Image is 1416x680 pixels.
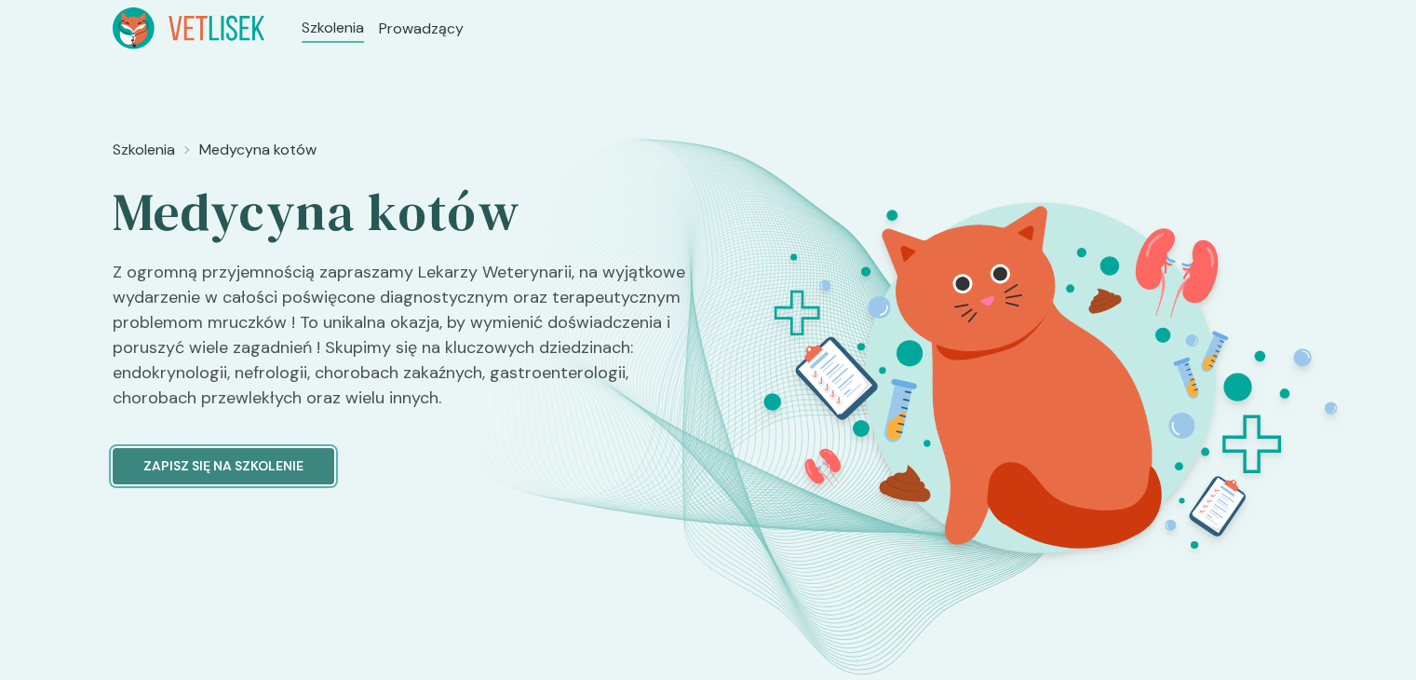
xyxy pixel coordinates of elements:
[379,18,464,40] a: Prowadzący
[113,180,694,245] h2: Medycyna kotów
[199,139,317,161] a: Medycyna kotów
[113,260,694,426] p: Z ogromną przyjemnością zapraszamy Lekarzy Weterynarii, na wyjątkowe wydarzenie w całości poświęc...
[302,17,364,39] a: Szkolenia
[113,426,694,484] a: Zapisz się na szkolenie
[113,139,175,161] a: Szkolenia
[113,448,334,484] button: Zapisz się na szkolenie
[143,456,303,476] p: Zapisz się na szkolenie
[706,131,1367,628] img: aHfQYkMqNJQqH-e6_MedKot_BT.svg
